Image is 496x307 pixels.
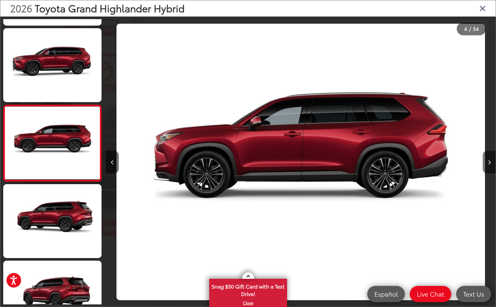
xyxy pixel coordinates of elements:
span: Toyota Grand Highlander Hybrid [35,1,185,15]
button: Next image [483,151,496,173]
span: / [468,27,472,31]
a: Text Us [456,286,491,302]
img: 2026 Toyota Grand Highlander Hybrid Hybrid MAX Platinum [116,24,485,300]
span: Snag $50 Gift Card with a Test Drive! [210,279,286,299]
div: 2026 Toyota Grand Highlander Hybrid Hybrid MAX Platinum 3 [106,24,496,300]
span: 4 [464,25,467,32]
span: Español [371,290,401,298]
span: 54 [473,25,479,32]
i: Close gallery [479,4,486,12]
span: Live Chat [414,290,447,298]
img: 2026 Toyota Grand Highlander Hybrid Hybrid MAX Platinum [2,183,103,259]
span: Text Us [460,290,487,298]
img: 2026 Toyota Grand Highlander Hybrid Hybrid MAX Platinum [4,107,101,179]
span: 2026 [10,1,32,15]
a: Español [367,286,405,302]
img: 2026 Toyota Grand Highlander Hybrid Hybrid MAX Platinum [2,28,103,103]
button: Previous image [106,151,119,173]
a: Live Chat [410,286,451,302]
